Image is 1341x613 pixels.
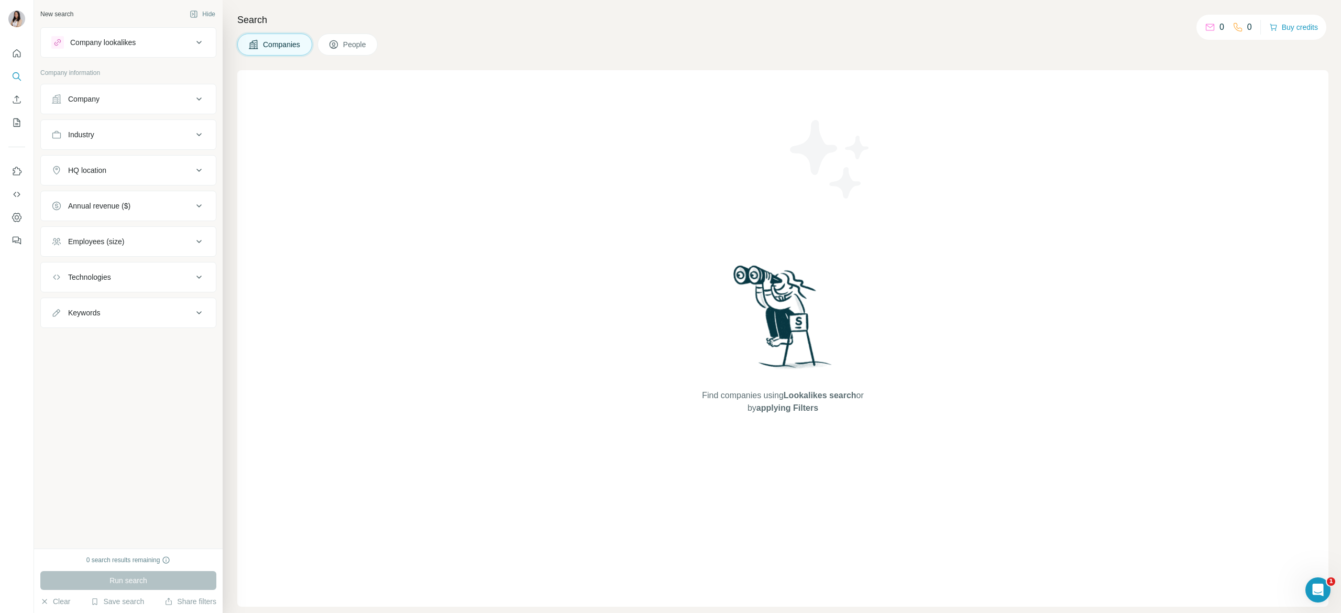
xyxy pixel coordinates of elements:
button: HQ location [41,158,216,183]
button: Use Surfe on LinkedIn [8,162,25,181]
div: HQ location [68,165,106,176]
h4: Search [237,13,1328,27]
button: Industry [41,122,216,147]
button: Annual revenue ($) [41,193,216,218]
div: Annual revenue ($) [68,201,130,211]
div: Company lookalikes [70,37,136,48]
span: 1 [1327,577,1335,586]
span: Lookalikes search [784,391,856,400]
button: Company lookalikes [41,30,216,55]
span: Companies [263,39,301,50]
button: Use Surfe API [8,185,25,204]
button: Dashboard [8,208,25,227]
div: Industry [68,129,94,140]
button: Keywords [41,300,216,325]
button: Buy credits [1269,20,1318,35]
div: 0 search results remaining [86,555,171,565]
button: Share filters [164,596,216,607]
p: 0 [1247,21,1252,34]
button: Enrich CSV [8,90,25,109]
button: Save search [91,596,144,607]
button: Quick start [8,44,25,63]
img: Surfe Illustration - Stars [783,112,877,206]
span: Find companies using or by [699,389,866,414]
div: Company [68,94,100,104]
span: applying Filters [756,403,818,412]
button: Technologies [41,265,216,290]
div: Employees (size) [68,236,124,247]
div: Technologies [68,272,111,282]
iframe: Intercom live chat [1305,577,1331,603]
img: Avatar [8,10,25,27]
button: My lists [8,113,25,132]
button: Search [8,67,25,86]
div: New search [40,9,73,19]
span: People [343,39,367,50]
button: Feedback [8,231,25,250]
button: Company [41,86,216,112]
button: Employees (size) [41,229,216,254]
div: Keywords [68,308,100,318]
p: Company information [40,68,216,78]
button: Clear [40,596,70,607]
button: Hide [182,6,223,22]
p: 0 [1219,21,1224,34]
img: Surfe Illustration - Woman searching with binoculars [729,262,838,379]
